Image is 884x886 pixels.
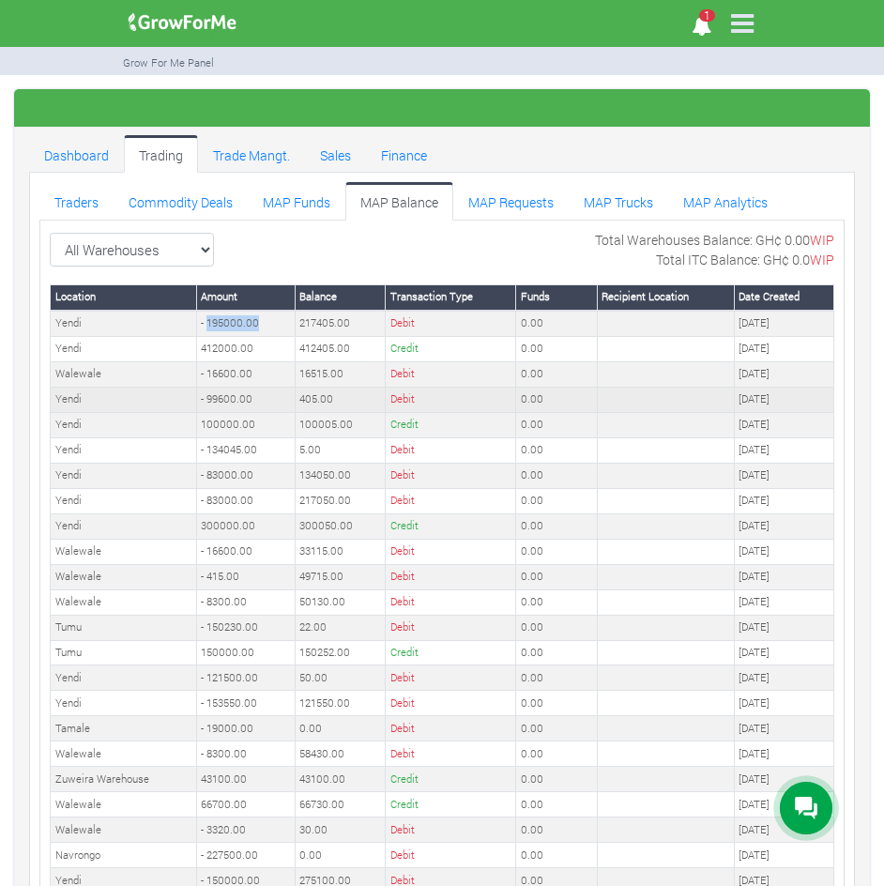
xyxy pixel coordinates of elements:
td: 0.00 [516,513,597,539]
td: Credit [386,767,516,792]
td: Debit [386,589,516,615]
td: [DATE] [734,539,833,564]
td: [DATE] [734,843,833,868]
td: [DATE] [734,564,833,589]
td: 0.00 [516,437,597,463]
td: - 150230.00 [196,615,295,640]
td: 150000.00 [196,640,295,665]
th: Balance [295,284,385,310]
td: Credit [386,792,516,817]
td: Walewale [51,564,197,589]
td: [DATE] [734,716,833,741]
td: Walewale [51,792,197,817]
td: 5.00 [295,437,385,463]
td: Yendi [51,336,197,361]
td: [DATE] [734,691,833,716]
td: Credit [386,640,516,665]
td: 0.00 [516,817,597,843]
td: 0.00 [516,615,597,640]
td: Debit [386,387,516,412]
td: 0.00 [516,767,597,792]
td: 150252.00 [295,640,385,665]
td: Yendi [51,691,197,716]
td: 0.00 [516,412,597,437]
a: MAP Analytics [668,182,783,220]
td: Debit [386,311,516,336]
td: 0.00 [516,539,597,564]
td: 0.00 [516,361,597,387]
td: 0.00 [516,463,597,488]
td: Debit [386,615,516,640]
td: Tumu [51,615,197,640]
a: MAP Balance [345,182,453,220]
td: [DATE] [734,817,833,843]
a: Sales [305,135,366,173]
td: 134050.00 [295,463,385,488]
td: 43100.00 [295,767,385,792]
span: WIP [810,231,834,249]
td: - 83000.00 [196,463,295,488]
td: 300050.00 [295,513,385,539]
span: 1 [699,9,715,22]
td: [DATE] [734,640,833,665]
td: 0.00 [516,741,597,767]
td: [DATE] [734,513,833,539]
td: 58430.00 [295,741,385,767]
td: - 121500.00 [196,665,295,691]
td: Credit [386,412,516,437]
i: Notifications [683,5,720,47]
a: 1 [683,19,720,37]
td: 217050.00 [295,488,385,513]
td: 50.00 [295,665,385,691]
td: 0.00 [516,564,597,589]
td: - 134045.00 [196,437,295,463]
td: 121550.00 [295,691,385,716]
td: [DATE] [734,741,833,767]
td: - 3320.00 [196,817,295,843]
td: - 8300.00 [196,589,295,615]
td: - 16600.00 [196,361,295,387]
td: 0.00 [516,691,597,716]
img: growforme image [122,4,243,41]
td: Credit [386,336,516,361]
a: Dashboard [29,135,124,173]
td: 100005.00 [295,412,385,437]
td: 0.00 [516,792,597,817]
td: 0.00 [516,311,597,336]
td: [DATE] [734,615,833,640]
td: 0.00 [516,665,597,691]
th: Transaction Type [386,284,516,310]
td: [DATE] [734,437,833,463]
td: - 83000.00 [196,488,295,513]
a: MAP Trucks [569,182,668,220]
td: Yendi [51,437,197,463]
p: Total ITC Balance: GH¢ 0.0 [656,250,834,269]
td: Debit [386,564,516,589]
td: Yendi [51,412,197,437]
td: 0.00 [516,387,597,412]
td: - 99600.00 [196,387,295,412]
a: MAP Requests [453,182,569,220]
td: Navrongo [51,843,197,868]
a: Finance [366,135,442,173]
td: [DATE] [734,387,833,412]
td: - 8300.00 [196,741,295,767]
td: Walewale [51,589,197,615]
td: 100000.00 [196,412,295,437]
td: 0.00 [516,589,597,615]
td: - 415.00 [196,564,295,589]
th: Amount [196,284,295,310]
td: 22.00 [295,615,385,640]
td: Debit [386,716,516,741]
td: Debit [386,665,516,691]
th: Date Created [734,284,833,310]
th: Location [51,284,197,310]
td: 0.00 [295,716,385,741]
td: [DATE] [734,412,833,437]
td: - 195000.00 [196,311,295,336]
td: 405.00 [295,387,385,412]
a: MAP Funds [248,182,345,220]
td: Credit [386,513,516,539]
td: 43100.00 [196,767,295,792]
td: Debit [386,843,516,868]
